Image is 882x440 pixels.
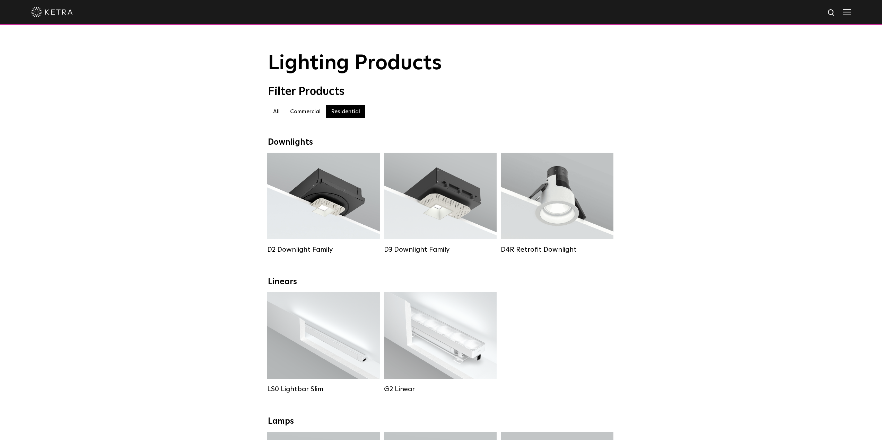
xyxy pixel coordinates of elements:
[268,277,614,287] div: Linears
[268,85,614,98] div: Filter Products
[326,105,365,118] label: Residential
[501,245,613,254] div: D4R Retrofit Downlight
[384,292,497,393] a: G2 Linear Lumen Output:400 / 700 / 1000Colors:WhiteBeam Angles:Flood / [GEOGRAPHIC_DATA] / Narrow...
[267,153,380,254] a: D2 Downlight Family Lumen Output:1200Colors:White / Black / Gloss Black / Silver / Bronze / Silve...
[384,385,497,393] div: G2 Linear
[31,7,73,17] img: ketra-logo-2019-white
[267,385,380,393] div: LS0 Lightbar Slim
[268,137,614,147] div: Downlights
[384,245,497,254] div: D3 Downlight Family
[268,416,614,426] div: Lamps
[268,105,285,118] label: All
[267,292,380,393] a: LS0 Lightbar Slim Lumen Output:200 / 350Colors:White / BlackControl:X96 Controller
[267,245,380,254] div: D2 Downlight Family
[501,153,613,254] a: D4R Retrofit Downlight Lumen Output:800Colors:White / BlackBeam Angles:15° / 25° / 40° / 60°Watta...
[843,9,851,15] img: Hamburger%20Nav.svg
[384,153,497,254] a: D3 Downlight Family Lumen Output:700 / 900 / 1100Colors:White / Black / Silver / Bronze / Paintab...
[268,53,442,74] span: Lighting Products
[285,105,326,118] label: Commercial
[827,9,836,17] img: search icon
